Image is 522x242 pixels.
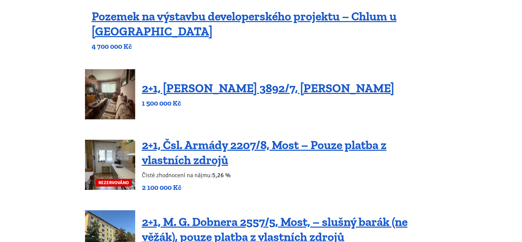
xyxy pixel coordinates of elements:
[95,179,132,187] span: REZERVOVÁNO
[142,138,386,167] a: 2+1, Čsl. Armády 2207/8, Most – Pouze platba z vlastních zdrojů
[92,42,437,51] p: 4 700 000 Kč
[142,99,394,108] p: 1 500 000 Kč
[92,9,397,38] a: Pozemek na výstavbu developerského projektu – Chlum u [GEOGRAPHIC_DATA]
[85,140,135,190] a: REZERVOVÁNO
[142,183,437,192] p: 2 100 000 Kč
[212,171,231,179] b: 5,26 %
[142,81,394,95] a: 2+1, [PERSON_NAME] 3892/7, [PERSON_NAME]
[142,170,437,180] p: Čisté zhodnocení na nájmu:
